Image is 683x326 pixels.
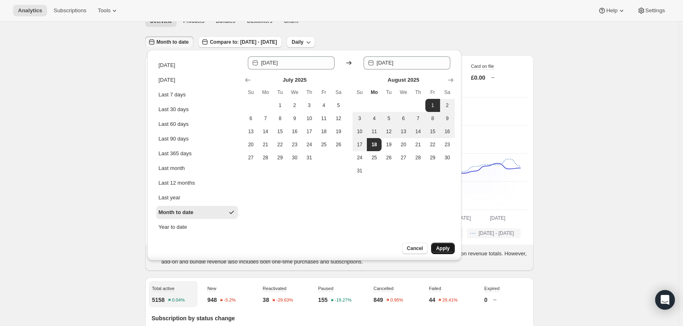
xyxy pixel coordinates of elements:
[471,74,485,82] p: £0.00
[13,5,47,16] button: Analytics
[302,138,317,151] button: Thursday July 24 2025
[400,141,408,148] span: 20
[373,296,383,304] p: 849
[443,141,452,148] span: 23
[288,112,302,125] button: Wednesday July 9 2025
[156,103,238,116] button: Last 30 days
[335,298,352,303] text: -19.27%
[429,141,437,148] span: 22
[152,314,527,322] p: Subscription by status change
[440,151,455,164] button: Saturday August 30 2025
[382,151,396,164] button: Tuesday August 26 2025
[207,296,217,304] p: 948
[353,164,367,177] button: Sunday August 31 2025
[429,286,441,291] span: Failed
[302,125,317,138] button: Thursday July 17 2025
[305,154,313,161] span: 31
[382,138,396,151] button: Tuesday August 19 2025
[247,89,255,96] span: Su
[490,215,505,221] text: [DATE]
[367,151,382,164] button: Monday August 25 2025
[367,86,382,99] th: Monday
[244,138,258,151] button: Sunday July 20 2025
[152,296,165,304] p: 5158
[443,154,452,161] span: 30
[353,112,367,125] button: Sunday August 3 2025
[443,102,452,109] span: 2
[159,105,189,114] div: Last 30 days
[261,141,270,148] span: 21
[287,36,315,48] button: Daily
[207,286,216,291] span: New
[258,125,273,138] button: Monday July 14 2025
[429,154,437,161] span: 29
[370,141,378,148] span: 18
[320,89,328,96] span: Fr
[632,5,670,16] button: Settings
[159,91,186,99] div: Last 7 days
[276,141,284,148] span: 22
[382,125,396,138] button: Tuesday August 12 2025
[247,154,255,161] span: 27
[305,89,313,96] span: Th
[440,86,455,99] th: Saturday
[645,7,665,14] span: Settings
[373,286,393,291] span: Cancelled
[385,89,393,96] span: Tu
[318,296,328,304] p: 155
[443,89,452,96] span: Sa
[440,138,455,151] button: Saturday August 23 2025
[400,115,408,122] span: 6
[317,138,331,151] button: Friday July 25 2025
[320,141,328,148] span: 25
[429,128,437,135] span: 15
[276,298,293,303] text: -29.63%
[305,115,313,122] span: 10
[367,138,382,151] button: End of range Today Monday August 18 2025
[479,230,514,237] span: [DATE] - [DATE]
[385,115,393,122] span: 5
[382,86,396,99] th: Tuesday
[440,112,455,125] button: Saturday August 9 2025
[261,154,270,161] span: 28
[305,128,313,135] span: 17
[159,208,193,217] div: Month to date
[258,86,273,99] th: Monday
[305,102,313,109] span: 3
[288,99,302,112] button: Wednesday July 2 2025
[276,102,284,109] span: 1
[335,141,343,148] span: 26
[291,115,299,122] span: 9
[443,115,452,122] span: 9
[396,138,411,151] button: Wednesday August 20 2025
[335,102,343,109] span: 5
[157,39,189,45] span: Month to date
[414,115,422,122] span: 7
[258,138,273,151] button: Monday July 21 2025
[425,138,440,151] button: Friday August 22 2025
[320,128,328,135] span: 18
[242,74,254,86] button: Show previous month, June 2025
[159,135,189,143] div: Last 90 days
[606,7,617,14] span: Help
[367,112,382,125] button: Monday August 4 2025
[263,296,269,304] p: 38
[396,125,411,138] button: Wednesday August 13 2025
[353,86,367,99] th: Sunday
[593,5,630,16] button: Help
[356,128,364,135] span: 10
[288,138,302,151] button: Wednesday July 23 2025
[156,176,238,190] button: Last 12 months
[273,125,288,138] button: Tuesday July 15 2025
[145,36,194,48] button: Month to date
[440,99,455,112] button: Saturday August 2 2025
[273,112,288,125] button: Tuesday July 8 2025
[443,128,452,135] span: 16
[440,125,455,138] button: Saturday August 16 2025
[335,89,343,96] span: Sa
[400,89,408,96] span: We
[411,125,425,138] button: Thursday August 14 2025
[356,141,364,148] span: 17
[445,74,456,86] button: Show next month, September 2025
[258,112,273,125] button: Monday July 7 2025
